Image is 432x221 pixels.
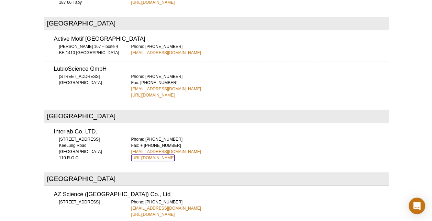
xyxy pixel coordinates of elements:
a: [EMAIL_ADDRESS][DOMAIN_NAME] [131,205,201,211]
div: Phone: [PHONE_NUMBER] [131,43,389,56]
a: [URL][DOMAIN_NAME] [131,155,175,161]
h2: [GEOGRAPHIC_DATA] [44,110,389,123]
div: Open Intercom Messenger [409,198,425,214]
h3: Interlab Co. LTD. [54,129,389,135]
h3: AZ Science ([GEOGRAPHIC_DATA]) Co., Ltd [54,192,389,198]
a: [URL][DOMAIN_NAME] [131,92,175,98]
div: Phone: [PHONE_NUMBER] [131,199,389,218]
div: [PERSON_NAME] 167 – boîte 4 BE-1410 [GEOGRAPHIC_DATA] [54,43,123,56]
a: [EMAIL_ADDRESS][DOMAIN_NAME] [131,149,201,155]
div: [STREET_ADDRESS] [GEOGRAPHIC_DATA] [54,73,123,86]
h2: [GEOGRAPHIC_DATA] [44,17,389,30]
a: [EMAIL_ADDRESS][DOMAIN_NAME] [131,86,201,92]
h3: Active Motif [GEOGRAPHIC_DATA] [54,36,389,42]
a: [EMAIL_ADDRESS][DOMAIN_NAME] [131,50,201,56]
a: [URL][DOMAIN_NAME] [131,211,175,218]
div: Phone: [PHONE_NUMBER] Fax: + [PHONE_NUMBER] [131,136,389,161]
div: [STREET_ADDRESS] [54,199,123,211]
h2: [GEOGRAPHIC_DATA] [44,172,389,186]
div: Phone: [PHONE_NUMBER] Fax: [PHONE_NUMBER] [131,73,389,98]
h3: LubioScience GmbH [54,66,389,72]
div: [STREET_ADDRESS] KeeLung Road [GEOGRAPHIC_DATA] 110 R.O.C. [54,136,123,161]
